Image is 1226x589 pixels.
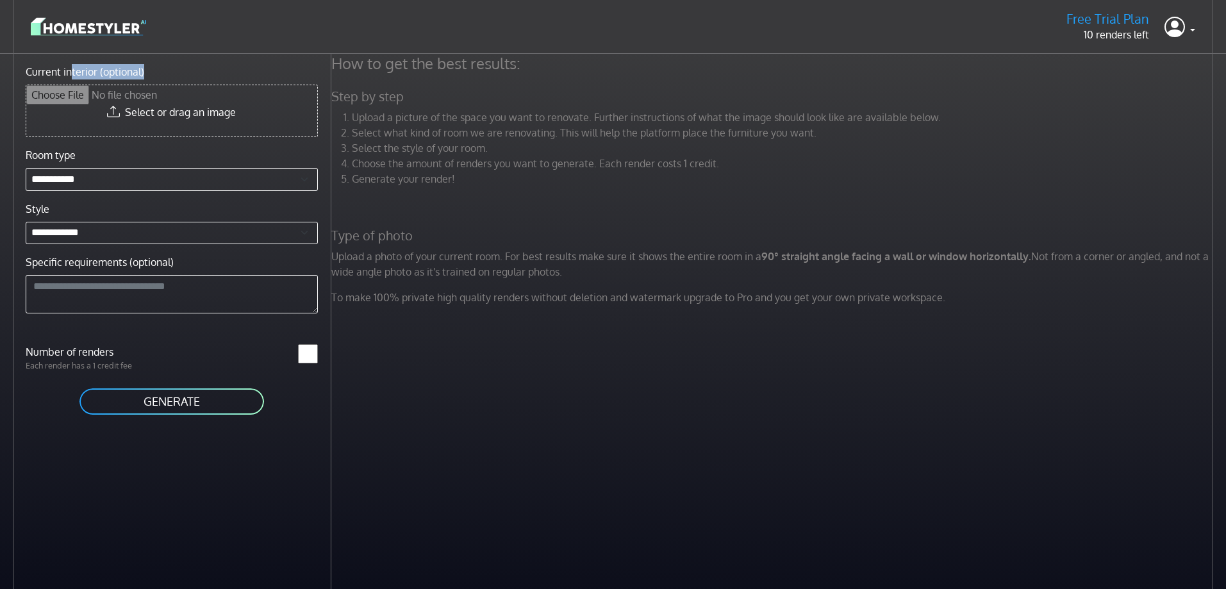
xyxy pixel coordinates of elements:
[352,171,1217,187] li: Generate your render!
[18,344,172,360] label: Number of renders
[18,360,172,372] p: Each render has a 1 credit fee
[324,88,1225,104] h5: Step by step
[324,54,1225,73] h4: How to get the best results:
[26,201,49,217] label: Style
[26,147,76,163] label: Room type
[324,228,1225,244] h5: Type of photo
[352,110,1217,125] li: Upload a picture of the space you want to renovate. Further instructions of what the image should...
[324,249,1225,279] p: Upload a photo of your current room. For best results make sure it shows the entire room in a Not...
[26,254,174,270] label: Specific requirements (optional)
[352,125,1217,140] li: Select what kind of room we are renovating. This will help the platform place the furniture you w...
[352,140,1217,156] li: Select the style of your room.
[1066,11,1149,27] h5: Free Trial Plan
[78,387,265,416] button: GENERATE
[352,156,1217,171] li: Choose the amount of renders you want to generate. Each render costs 1 credit.
[1066,27,1149,42] p: 10 renders left
[31,15,146,38] img: logo-3de290ba35641baa71223ecac5eacb59cb85b4c7fdf211dc9aaecaaee71ea2f8.svg
[761,250,1031,263] strong: 90° straight angle facing a wall or window horizontally.
[26,64,144,79] label: Current interior (optional)
[324,290,1225,305] p: To make 100% private high quality renders without deletion and watermark upgrade to Pro and you g...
